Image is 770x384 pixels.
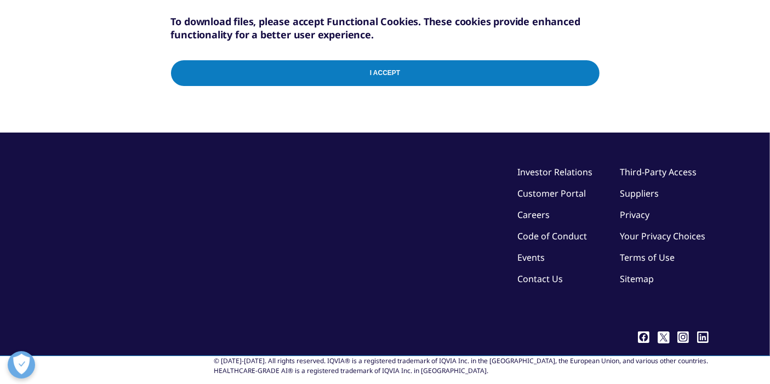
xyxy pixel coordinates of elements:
[620,230,709,242] a: Your Privacy Choices
[518,273,563,285] a: Contact Us
[620,166,697,178] a: Third-Party Access
[214,356,709,376] div: © [DATE]-[DATE]. All rights reserved. IQVIA® is a registered trademark of IQVIA Inc. in the [GEOG...
[518,166,593,178] a: Investor Relations
[8,351,35,379] button: Open Preferences
[171,15,600,41] h5: To download files, please accept Functional Cookies. These cookies provide enhanced functionality...
[171,60,600,86] input: I Accept
[518,209,550,221] a: Careers
[518,230,588,242] a: Code of Conduct
[620,209,650,221] a: Privacy
[620,251,675,263] a: Terms of Use
[518,187,586,199] a: Customer Portal
[620,187,659,199] a: Suppliers
[620,273,654,285] a: Sitemap
[518,251,545,263] a: Events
